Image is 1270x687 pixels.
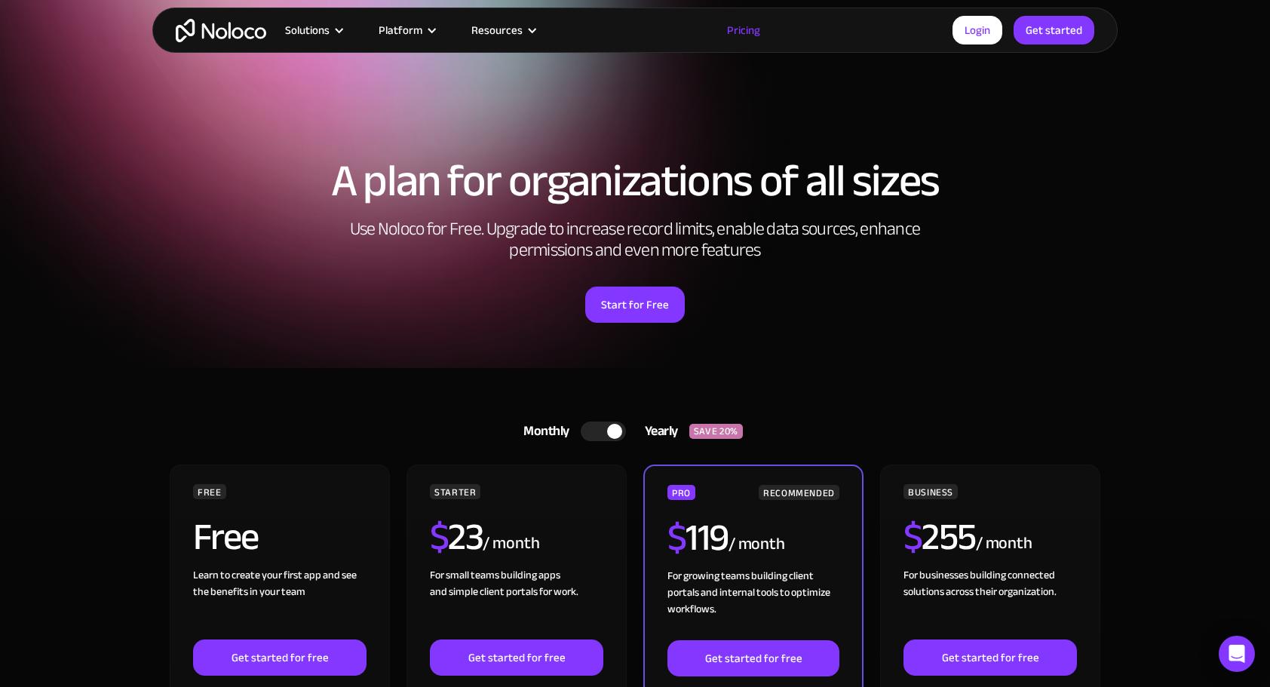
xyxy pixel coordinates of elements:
[505,420,581,443] div: Monthly
[585,287,685,323] a: Start for Free
[193,639,367,676] a: Get started for free
[360,20,452,40] div: Platform
[667,485,695,500] div: PRO
[759,485,839,500] div: RECOMMENDED
[193,567,367,639] div: Learn to create your first app and see the benefits in your team ‍
[430,501,449,572] span: $
[430,484,480,499] div: STARTER
[193,518,259,556] h2: Free
[903,518,976,556] h2: 255
[167,158,1103,204] h1: A plan for organizations of all sizes
[903,484,958,499] div: BUSINESS
[471,20,523,40] div: Resources
[626,420,689,443] div: Yearly
[379,20,422,40] div: Platform
[1014,16,1094,44] a: Get started
[193,484,226,499] div: FREE
[430,639,603,676] a: Get started for free
[952,16,1002,44] a: Login
[430,518,483,556] h2: 23
[176,19,266,42] a: home
[333,219,937,261] h2: Use Noloco for Free. Upgrade to increase record limits, enable data sources, enhance permissions ...
[266,20,360,40] div: Solutions
[452,20,553,40] div: Resources
[729,532,785,557] div: / month
[903,501,922,572] span: $
[903,639,1077,676] a: Get started for free
[667,502,686,573] span: $
[483,532,539,556] div: / month
[667,640,839,676] a: Get started for free
[903,567,1077,639] div: For businesses building connected solutions across their organization. ‍
[1219,636,1255,672] div: Open Intercom Messenger
[708,20,779,40] a: Pricing
[976,532,1032,556] div: / month
[430,567,603,639] div: For small teams building apps and simple client portals for work. ‍
[667,568,839,640] div: For growing teams building client portals and internal tools to optimize workflows.
[667,519,729,557] h2: 119
[689,424,743,439] div: SAVE 20%
[285,20,330,40] div: Solutions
